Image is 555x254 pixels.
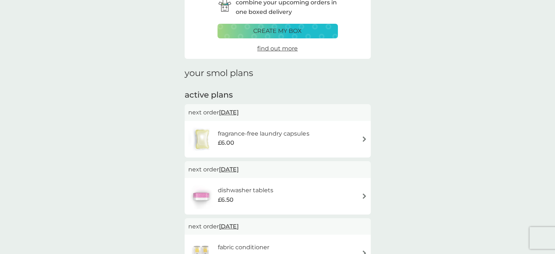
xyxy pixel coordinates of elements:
[219,105,239,120] span: [DATE]
[188,108,367,117] p: next order
[218,195,234,205] span: £6.50
[362,193,367,199] img: arrow right
[188,222,367,231] p: next order
[218,129,309,139] h6: fragrance-free laundry capsules
[217,24,338,38] button: create my box
[218,186,273,195] h6: dishwasher tablets
[253,26,302,36] p: create my box
[185,68,371,79] h1: your smol plans
[257,45,298,52] span: find out more
[188,183,214,209] img: dishwasher tablets
[188,126,216,152] img: fragrance-free laundry capsules
[188,165,367,174] p: next order
[219,162,239,177] span: [DATE]
[218,138,234,148] span: £6.00
[219,219,239,234] span: [DATE]
[185,90,371,101] h2: active plans
[362,136,367,142] img: arrow right
[257,44,298,53] a: find out more
[218,243,269,252] h6: fabric conditioner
